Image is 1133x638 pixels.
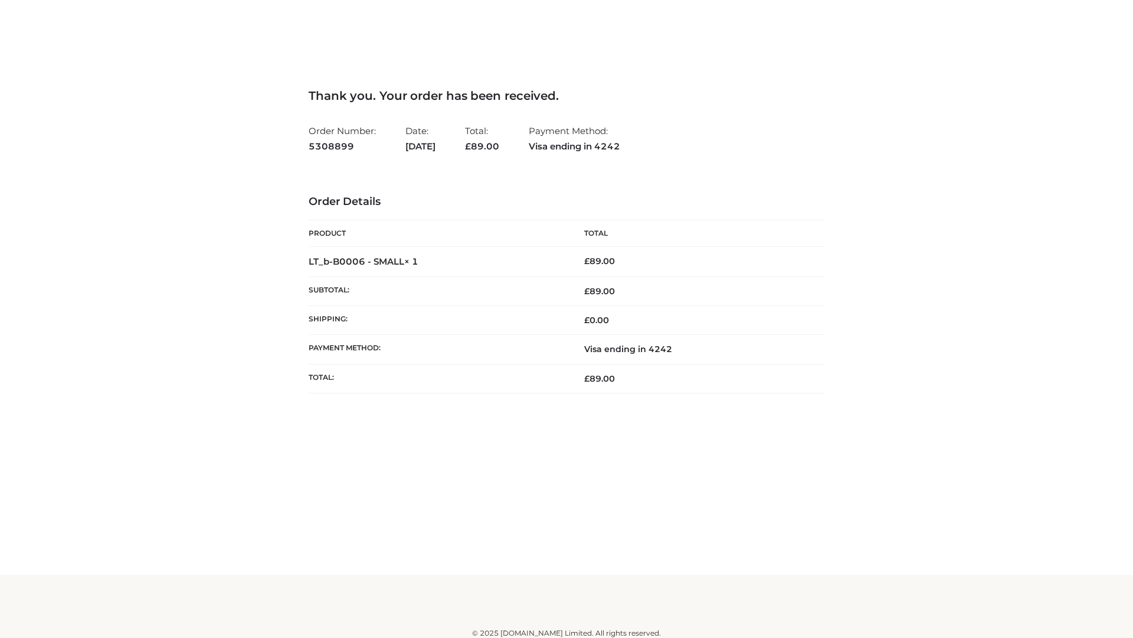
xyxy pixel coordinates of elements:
li: Total: [465,121,499,157]
h3: Thank you. Your order has been received. [309,89,824,103]
li: Order Number: [309,121,376,157]
strong: 5308899 [309,139,376,154]
th: Product [309,220,566,247]
th: Total: [309,364,566,393]
span: 89.00 [584,373,615,384]
td: Visa ending in 4242 [566,335,824,364]
span: £ [584,373,590,384]
strong: LT_b-B0006 - SMALL [309,256,418,267]
th: Subtotal: [309,276,566,305]
span: 89.00 [584,286,615,297]
th: Payment method: [309,335,566,364]
bdi: 89.00 [584,256,615,266]
span: £ [584,256,590,266]
th: Total [566,220,824,247]
bdi: 0.00 [584,315,609,325]
strong: × 1 [404,256,418,267]
th: Shipping: [309,306,566,335]
strong: [DATE] [405,139,435,154]
li: Payment Method: [529,121,620,157]
h3: Order Details [309,196,824,209]
strong: Visa ending in 4242 [529,139,620,154]
span: 89.00 [465,141,499,152]
span: £ [465,141,471,152]
span: £ [584,315,590,325]
span: £ [584,286,590,297]
li: Date: [405,121,435,157]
